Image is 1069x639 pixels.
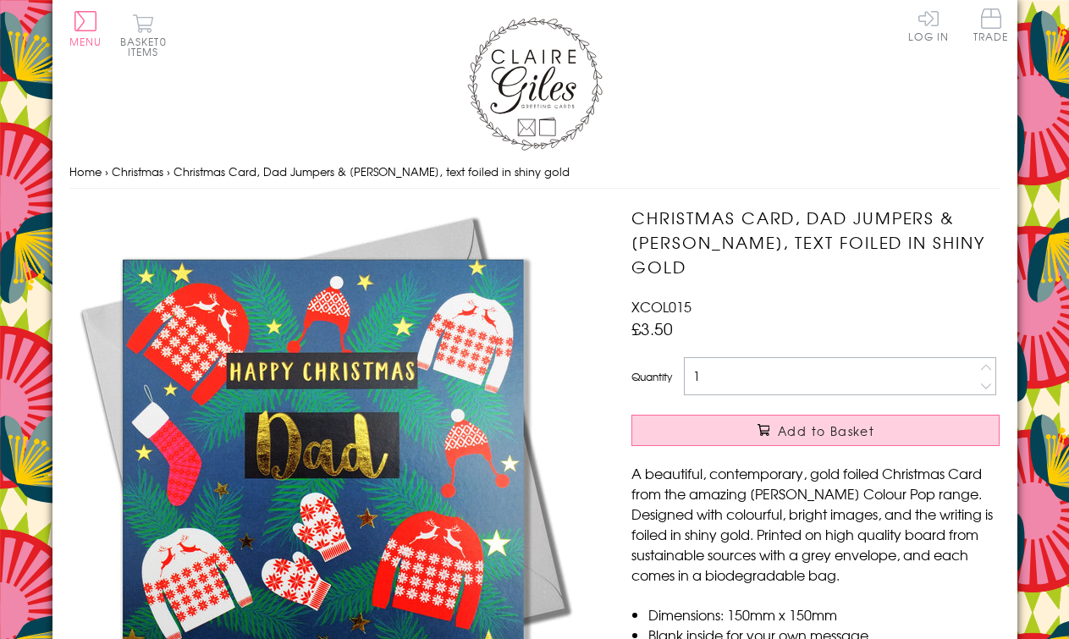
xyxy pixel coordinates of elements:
span: XCOL015 [631,296,692,317]
label: Quantity [631,369,672,384]
li: Dimensions: 150mm x 150mm [648,604,1000,625]
span: Add to Basket [778,422,874,439]
a: Home [69,163,102,179]
p: A beautiful, contemporary, gold foiled Christmas Card from the amazing [PERSON_NAME] Colour Pop r... [631,463,1000,585]
button: Add to Basket [631,415,1000,446]
h1: Christmas Card, Dad Jumpers & [PERSON_NAME], text foiled in shiny gold [631,206,1000,278]
span: Trade [973,8,1009,41]
button: Basket0 items [120,14,167,57]
nav: breadcrumbs [69,155,1000,190]
a: Christmas [112,163,163,179]
span: £3.50 [631,317,673,340]
img: Claire Giles Greetings Cards [467,17,603,151]
span: Menu [69,34,102,49]
a: Trade [973,8,1009,45]
a: Log In [908,8,949,41]
span: › [167,163,170,179]
span: › [105,163,108,179]
span: Christmas Card, Dad Jumpers & [PERSON_NAME], text foiled in shiny gold [174,163,570,179]
button: Menu [69,11,102,47]
span: 0 items [128,34,167,59]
